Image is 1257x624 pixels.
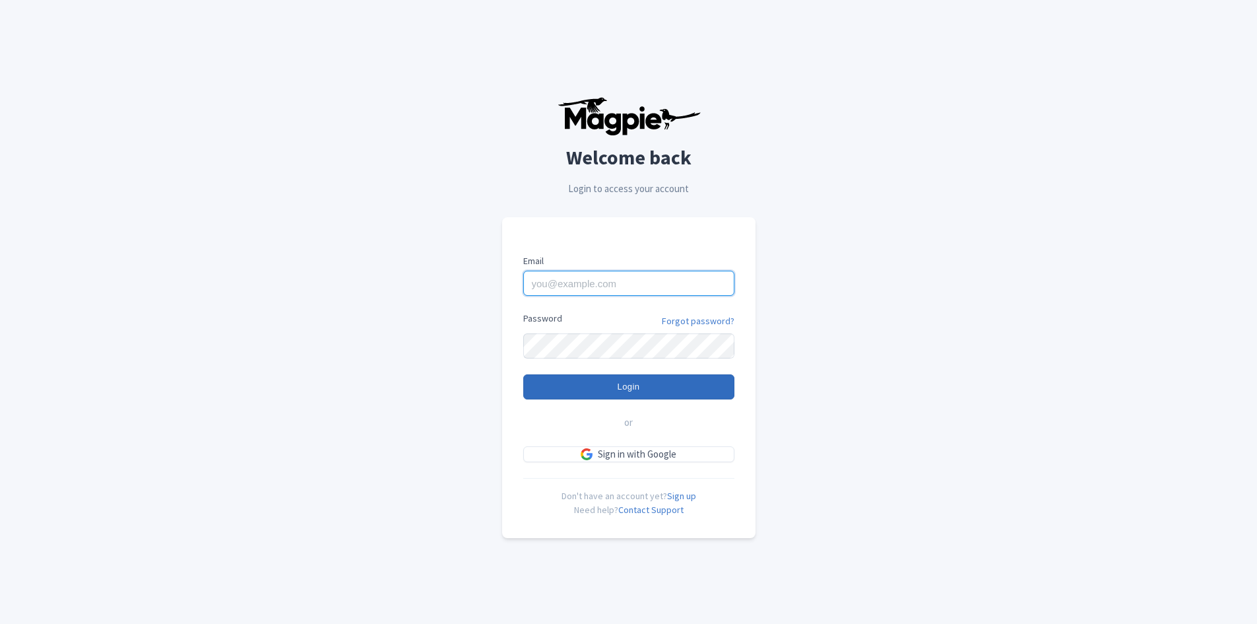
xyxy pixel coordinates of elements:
[667,490,696,502] a: Sign up
[523,271,734,296] input: you@example.com
[523,374,734,399] input: Login
[624,415,633,431] span: or
[523,478,734,517] div: Don't have an account yet? Need help?
[523,312,562,326] label: Password
[523,254,734,268] label: Email
[502,147,756,168] h2: Welcome back
[554,96,703,136] img: logo-ab69f6fb50320c5b225c76a69d11143b.png
[502,182,756,197] p: Login to access your account
[618,504,684,516] a: Contact Support
[523,446,734,463] a: Sign in with Google
[581,448,593,460] img: google.svg
[662,314,734,328] a: Forgot password?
